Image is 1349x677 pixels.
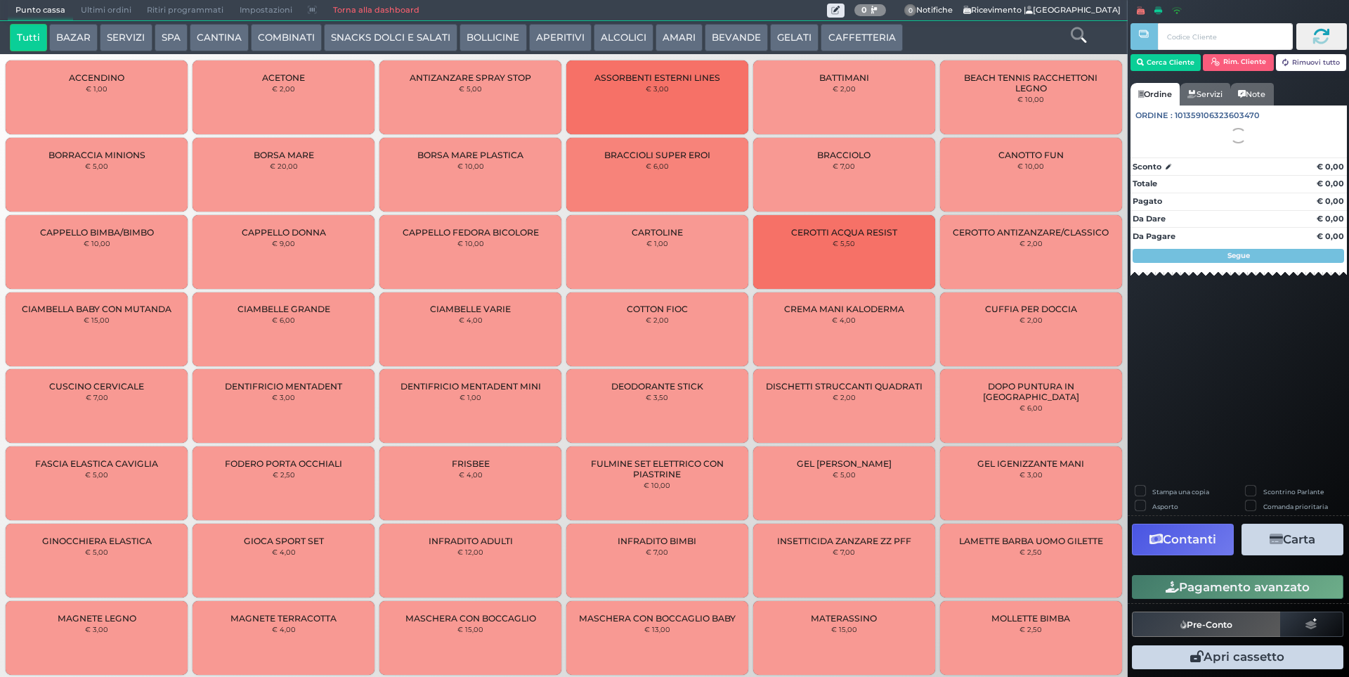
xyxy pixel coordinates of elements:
[1263,487,1324,496] label: Scontrino Parlante
[951,381,1109,402] span: DOPO PUNTURA IN [GEOGRAPHIC_DATA]
[225,381,342,392] span: DENTIFRICIO MENTADENT
[237,304,330,314] span: CIAMBELLE GRANDE
[977,458,1084,469] span: GEL IGENIZZANTE MANI
[770,24,819,52] button: GELATI
[1019,239,1043,247] small: € 2,00
[460,24,526,52] button: BOLLICINE
[459,316,483,324] small: € 4,00
[84,316,110,324] small: € 15,00
[644,625,670,633] small: € 13,00
[1017,95,1044,103] small: € 10,00
[797,458,892,469] span: GEL [PERSON_NAME]
[791,227,897,238] span: CEROTTI ACQUA RESIST
[594,72,720,83] span: ASSORBENTI ESTERNI LINES
[273,470,295,479] small: € 2,50
[1133,161,1161,173] strong: Sconto
[1317,179,1344,188] strong: € 0,00
[644,481,670,489] small: € 10,00
[632,227,683,238] span: CARTOLINE
[832,316,856,324] small: € 4,00
[646,84,669,93] small: € 3,00
[35,458,158,469] span: FASCIA ELASTICA CAVIGLIA
[69,72,124,83] span: ACCENDINO
[242,227,326,238] span: CAPPELLO DONNA
[86,393,108,401] small: € 7,00
[1019,316,1043,324] small: € 2,00
[42,536,152,546] span: GINOCCHIERA ELASTICA
[1130,83,1180,105] a: Ordine
[1132,524,1234,555] button: Contanti
[1132,645,1343,669] button: Apri cassetto
[457,548,483,556] small: € 12,00
[86,84,107,93] small: € 1,00
[1152,502,1178,511] label: Asporto
[457,239,484,247] small: € 10,00
[73,1,139,20] span: Ultimi ordini
[272,84,295,93] small: € 2,00
[1133,231,1175,241] strong: Da Pagare
[272,316,295,324] small: € 6,00
[8,1,73,20] span: Punto cassa
[618,536,696,546] span: INFRADITO BIMBI
[627,304,688,314] span: COTTON FIOC
[49,381,144,392] span: CUSCINO CERVICALE
[861,5,867,15] b: 0
[1130,54,1201,71] button: Cerca Cliente
[821,24,902,52] button: CAFFETTERIA
[40,227,154,238] span: CAPPELLO BIMBA/BIMBO
[1317,196,1344,206] strong: € 0,00
[646,393,668,401] small: € 3,50
[430,304,511,314] span: CIAMBELLE VARIE
[10,24,47,52] button: Tutti
[991,613,1070,624] span: MOLLETTE BIMBA
[155,24,188,52] button: SPA
[1133,214,1166,224] strong: Da Dare
[811,613,877,624] span: MATERASSINO
[272,239,295,247] small: € 9,00
[1158,23,1292,50] input: Codice Cliente
[578,458,736,479] span: FULMINE SET ELETTRICO CON PIASTRINE
[817,150,871,160] span: BRACCIOLO
[579,613,736,624] span: MASCHERA CON BOCCAGLIO BABY
[85,548,108,556] small: € 5,00
[324,24,457,52] button: SNACKS DOLCI E SALATI
[262,72,305,83] span: ACETONE
[1133,196,1162,206] strong: Pagato
[48,150,145,160] span: BORRACCIA MINIONS
[459,84,482,93] small: € 5,00
[833,162,855,170] small: € 7,00
[1263,502,1328,511] label: Comanda prioritaria
[646,316,669,324] small: € 2,00
[49,24,98,52] button: BAZAR
[656,24,703,52] button: AMARI
[833,470,856,479] small: € 5,00
[230,613,337,624] span: MAGNETE TERRACOTTA
[1019,548,1042,556] small: € 2,50
[254,150,314,160] span: BORSA MARE
[819,72,869,83] span: BATTIMANI
[1019,470,1043,479] small: € 3,00
[985,304,1077,314] span: CUFFIA PER DOCCIA
[459,470,483,479] small: € 4,00
[270,162,298,170] small: € 20,00
[1203,54,1274,71] button: Rim. Cliente
[225,458,342,469] span: FODERO PORTA OCCHIALI
[784,304,904,314] span: CREMA MANI KALODERMA
[1132,575,1343,599] button: Pagamento avanzato
[1019,625,1042,633] small: € 2,50
[1317,214,1344,224] strong: € 0,00
[457,625,483,633] small: € 15,00
[705,24,768,52] button: BEVANDE
[1180,83,1230,105] a: Servizi
[646,548,668,556] small: € 7,00
[405,613,536,624] span: MASCHERA CON BOCCAGLIO
[998,150,1064,160] span: CANOTTO FUN
[85,162,108,170] small: € 5,00
[1317,162,1344,172] strong: € 0,00
[251,24,322,52] button: COMBINATI
[190,24,249,52] button: CANTINA
[1317,231,1344,241] strong: € 0,00
[529,24,592,52] button: APERITIVI
[452,458,490,469] span: FRISBEE
[959,536,1103,546] span: LAMETTE BARBA UOMO GILETTE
